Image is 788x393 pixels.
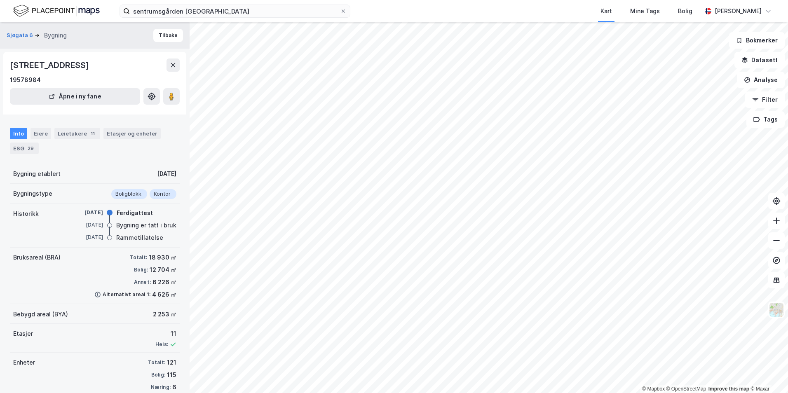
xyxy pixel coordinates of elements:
button: Åpne i ny fane [10,88,140,105]
div: Bolig: [151,372,165,378]
div: Bruksareal (BRA) [13,253,61,262]
div: 6 [172,382,176,392]
div: 6 226 ㎡ [152,277,176,287]
div: 4 626 ㎡ [152,290,176,299]
div: Ferdigattest [117,208,153,218]
a: Improve this map [708,386,749,392]
div: Heis: [155,341,168,348]
button: Datasett [734,52,785,68]
div: [DATE] [70,221,103,229]
div: 11 [155,329,176,339]
div: Bygningstype [13,189,52,199]
div: Bolig: [134,267,148,273]
div: Rammetillatelse [116,233,163,243]
a: Mapbox [642,386,665,392]
div: Kontrollprogram for chat [747,353,788,393]
div: 29 [26,144,35,152]
div: ESG [10,143,39,154]
iframe: Chat Widget [747,353,788,393]
div: Bygning er tatt i bruk [116,220,176,230]
div: 18 930 ㎡ [149,253,176,262]
button: Analyse [737,72,785,88]
div: [DATE] [157,169,176,179]
div: Bebygd areal (BYA) [13,309,68,319]
div: 12 704 ㎡ [150,265,176,275]
div: Alternativt areal 1: [103,291,150,298]
img: logo.f888ab2527a4732fd821a326f86c7f29.svg [13,4,100,18]
div: Kart [600,6,612,16]
div: Bygning etablert [13,169,61,179]
div: Info [10,128,27,139]
div: Leietakere [54,128,100,139]
div: Etasjer og enheter [107,130,157,137]
div: Næring: [151,384,171,391]
div: Bolig [678,6,692,16]
button: Filter [745,91,785,108]
button: Tags [746,111,785,128]
button: Tilbake [153,29,183,42]
div: Annet: [134,279,151,285]
div: Totalt: [130,254,147,261]
div: 121 [167,358,176,367]
div: Etasjer [13,329,33,339]
a: OpenStreetMap [666,386,706,392]
div: Enheter [13,358,35,367]
div: Eiere [30,128,51,139]
div: 19578984 [10,75,41,85]
div: Mine Tags [630,6,660,16]
button: Bokmerker [729,32,785,49]
div: [PERSON_NAME] [715,6,762,16]
div: [DATE] [70,209,103,216]
div: 115 [167,370,176,380]
div: Bygning [44,30,67,40]
input: Søk på adresse, matrikkel, gårdeiere, leietakere eller personer [130,5,340,17]
div: Historikk [13,209,39,219]
button: Sjøgata 6 [7,31,35,40]
div: Totalt: [148,359,165,366]
div: [DATE] [70,234,103,241]
div: 11 [89,129,97,138]
div: [STREET_ADDRESS] [10,58,91,72]
img: Z [769,302,784,318]
div: 2 253 ㎡ [153,309,176,319]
